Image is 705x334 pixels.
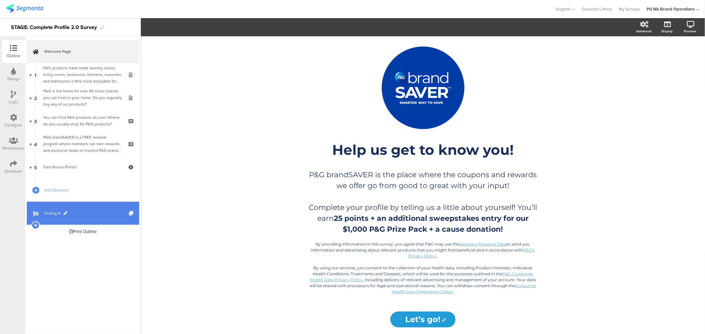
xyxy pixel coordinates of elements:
[556,6,571,12] span: Support
[11,22,97,33] div: STAGE: Complete Profile 2.0 Survey
[6,4,43,13] img: segmanta logo
[27,63,139,86] a: 1 P&G products have made laundry rooms, living rooms, bedrooms, kitchens, nurseries, and bathroom...
[27,202,139,225] a: Ending A
[35,71,37,78] span: 1
[44,48,129,55] span: Welcome Page
[661,29,673,34] div: Display
[69,228,97,235] div: Print Outline
[129,211,135,216] i: Duplicate
[334,214,529,234] strong: 25 points + an additional sweepstakes entry for our $1,000 P&G Prize Pack + a cause donation!
[27,40,139,63] a: Welcome Page
[3,145,24,151] div: Permissions
[646,6,695,12] div: PG NA Brand Operations
[390,312,455,327] input: Start
[43,88,122,108] div: P&G is the home for over 65 iconic brands you can trust in your home. Do you regularly buy any of...
[301,141,545,158] p: Help us get to know you!
[34,117,37,124] span: 3
[307,265,539,295] p: By using our services, you consent to the collection of your health data, including Product Inter...
[7,76,20,82] div: Design
[9,99,19,105] div: Logic
[34,140,37,148] span: 4
[43,114,122,127] div: You can Find P&G products all over! Where do you usually shop for P&G products?
[7,53,20,59] div: Outline
[44,187,129,193] span: Add Question
[34,94,37,101] span: 2
[27,155,139,179] a: 5 Earn Bonus Points!
[5,168,22,174] div: Distribute
[43,134,122,154] div: P&G brandSAVER is a FREE rewards program where members can earn rewards and exclusive deals on tr...
[27,132,139,155] a: 4 P&G brandSAVER is a FREE rewards program where members can earn rewards and exclusive deals on ...
[684,29,696,34] div: Preview
[460,242,507,247] a: Sensitive Personal Data
[27,109,139,132] a: 3 You can Find P&G products all over! Where do you usually shop for P&G products?
[44,210,129,217] span: Ending A
[5,122,22,128] div: Configure
[34,163,37,171] span: 5
[307,241,539,259] p: By providing information in this survey, you agree that P&G may use this to send you information ...
[307,202,539,235] p: Complete your profile by telling us a little about yourself! You’ll earn
[27,86,139,109] a: 2 P&G is the home for over 65 iconic brands you can trust in your home. Do you regularly buy any ...
[636,29,651,34] div: Advanced
[43,164,122,170] div: Earn Bonus Points!
[43,65,122,84] div: P&G products have made laundry rooms, living rooms, bedrooms, kitchens, nurseries, and bathrooms ...
[307,169,539,191] p: P&G brandSAVER is the place where the coupons and rewards we offer go from good to great with you...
